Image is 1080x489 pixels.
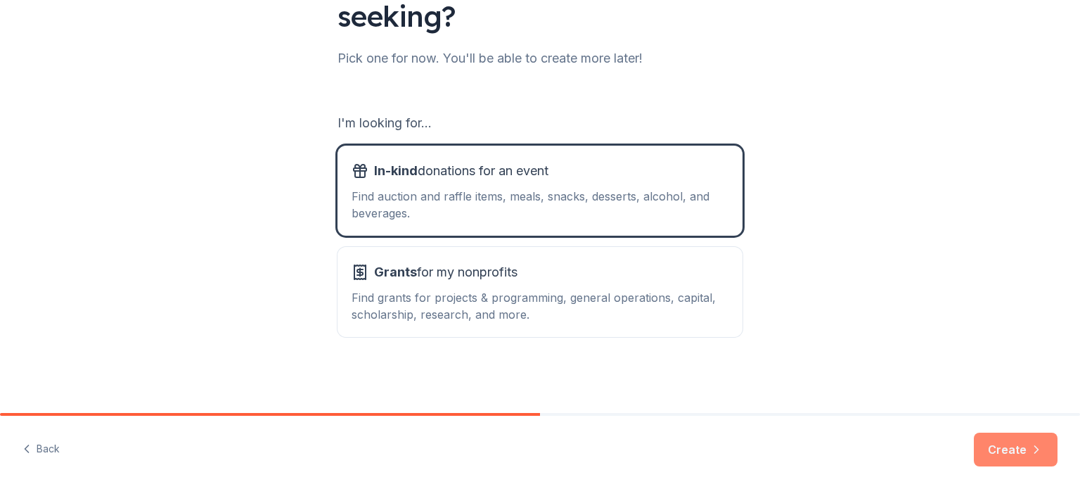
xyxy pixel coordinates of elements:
[337,47,742,70] div: Pick one for now. You'll be able to create more later!
[337,247,742,337] button: Grantsfor my nonprofitsFind grants for projects & programming, general operations, capital, schol...
[974,433,1057,466] button: Create
[352,289,728,323] div: Find grants for projects & programming, general operations, capital, scholarship, research, and m...
[374,160,548,182] span: donations for an event
[22,435,60,464] button: Back
[337,146,742,236] button: In-kinddonations for an eventFind auction and raffle items, meals, snacks, desserts, alcohol, and...
[374,163,418,178] span: In-kind
[352,188,728,222] div: Find auction and raffle items, meals, snacks, desserts, alcohol, and beverages.
[337,112,742,134] div: I'm looking for...
[374,261,517,284] span: for my nonprofits
[374,265,417,279] span: Grants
